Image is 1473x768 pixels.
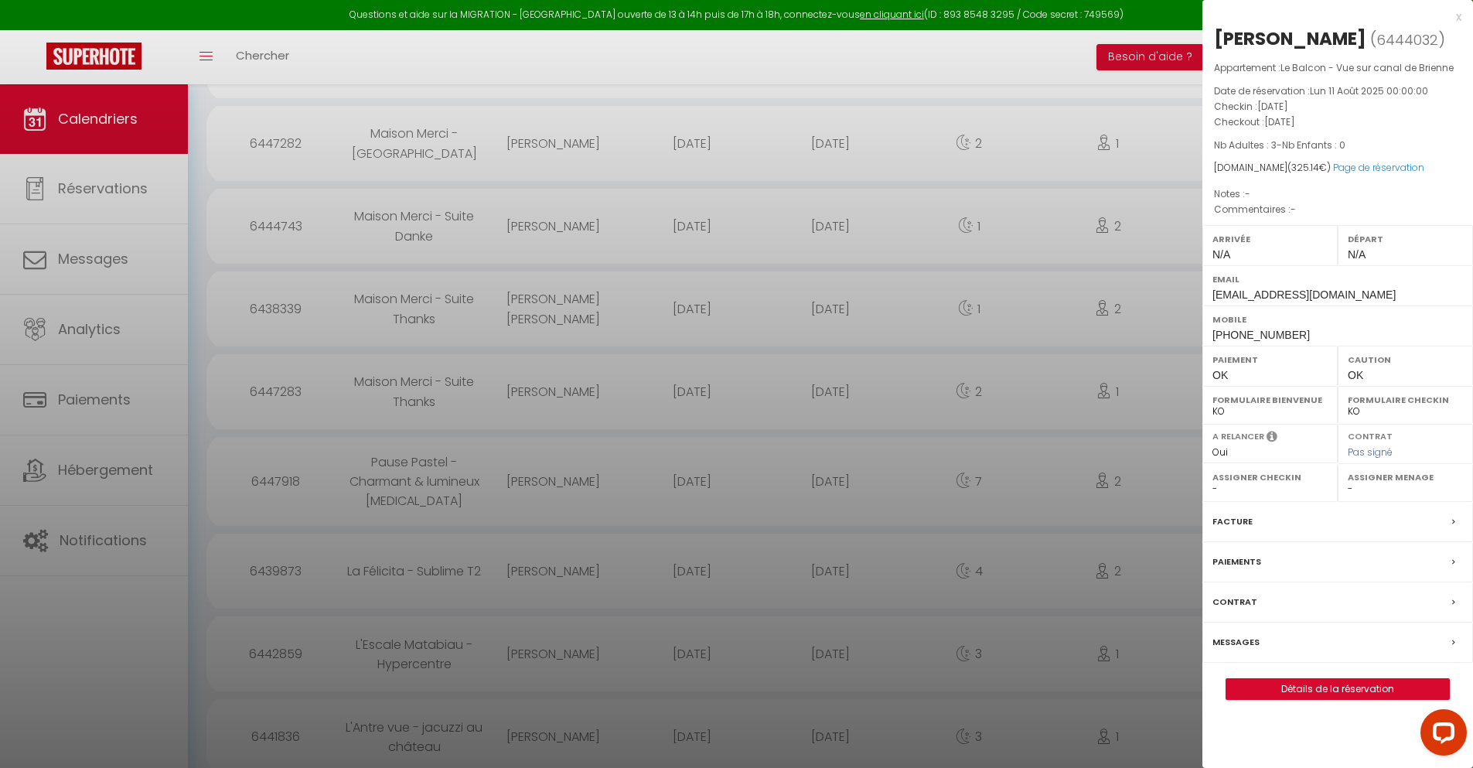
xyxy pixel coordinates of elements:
span: Pas signé [1348,445,1393,459]
span: - [1291,203,1296,216]
p: - [1214,138,1461,153]
div: [PERSON_NAME] [1214,26,1366,51]
span: 325.14 [1291,161,1319,174]
i: Sélectionner OUI si vous souhaiter envoyer les séquences de messages post-checkout [1267,430,1277,447]
label: Formulaire Checkin [1348,392,1463,408]
span: [PHONE_NUMBER] [1212,329,1310,341]
p: Date de réservation : [1214,84,1461,99]
label: Contrat [1348,430,1393,440]
span: N/A [1212,248,1230,261]
p: Notes : [1214,186,1461,202]
span: Nb Enfants : 0 [1282,138,1345,152]
label: Mobile [1212,312,1463,327]
label: Caution [1348,352,1463,367]
span: [EMAIL_ADDRESS][DOMAIN_NAME] [1212,288,1396,301]
label: A relancer [1212,430,1264,443]
label: Contrat [1212,594,1257,610]
span: 6444032 [1376,30,1438,49]
span: - [1245,187,1250,200]
span: [DATE] [1257,100,1288,113]
span: Nb Adultes : 3 [1214,138,1277,152]
a: Page de réservation [1333,161,1424,174]
span: ( €) [1287,161,1331,174]
label: Assigner Menage [1348,469,1463,485]
p: Commentaires : [1214,202,1461,217]
div: x [1202,8,1461,26]
span: OK [1348,369,1363,381]
button: Détails de la réservation [1226,678,1450,700]
span: Le Balcon - Vue sur canal de Brienne [1280,61,1454,74]
label: Facture [1212,514,1253,530]
p: Checkout : [1214,114,1461,130]
label: Email [1212,271,1463,287]
label: Paiements [1212,554,1261,570]
span: ( ) [1370,29,1445,50]
span: N/A [1348,248,1366,261]
label: Formulaire Bienvenue [1212,392,1328,408]
div: [DOMAIN_NAME] [1214,161,1461,176]
a: Détails de la réservation [1226,679,1449,699]
iframe: LiveChat chat widget [1408,703,1473,768]
p: Checkin : [1214,99,1461,114]
label: Assigner Checkin [1212,469,1328,485]
span: OK [1212,369,1228,381]
span: Lun 11 Août 2025 00:00:00 [1310,84,1428,97]
p: Appartement : [1214,60,1461,76]
label: Départ [1348,231,1463,247]
label: Messages [1212,634,1260,650]
label: Arrivée [1212,231,1328,247]
span: [DATE] [1264,115,1295,128]
label: Paiement [1212,352,1328,367]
